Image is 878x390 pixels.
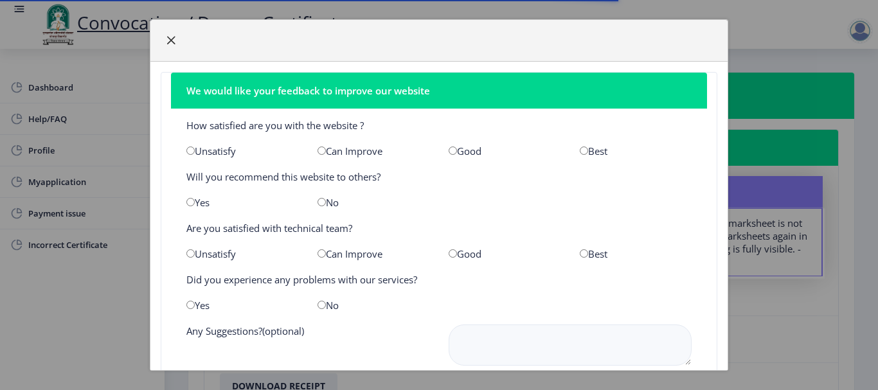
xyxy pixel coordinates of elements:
div: Good [439,247,570,260]
div: Best [570,247,701,260]
div: Best [570,145,701,157]
nb-card-header: We would like your feedback to improve our website [171,73,707,109]
div: Will you recommend this website to others? [177,170,701,183]
div: Did you experience any problems with our services? [177,273,701,286]
div: Unsatisfy [177,145,308,157]
div: Unsatisfy [177,247,308,260]
div: Can Improve [308,247,439,260]
div: How satisfied are you with the website ? [177,119,701,132]
div: Yes [177,299,308,312]
div: No [308,196,439,209]
div: Good [439,145,570,157]
div: Can Improve [308,145,439,157]
div: Are you satisfied with technical team? [177,222,701,235]
div: No [308,299,439,312]
div: Any Suggestions?(optional) [177,324,439,368]
div: Yes [177,196,308,209]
